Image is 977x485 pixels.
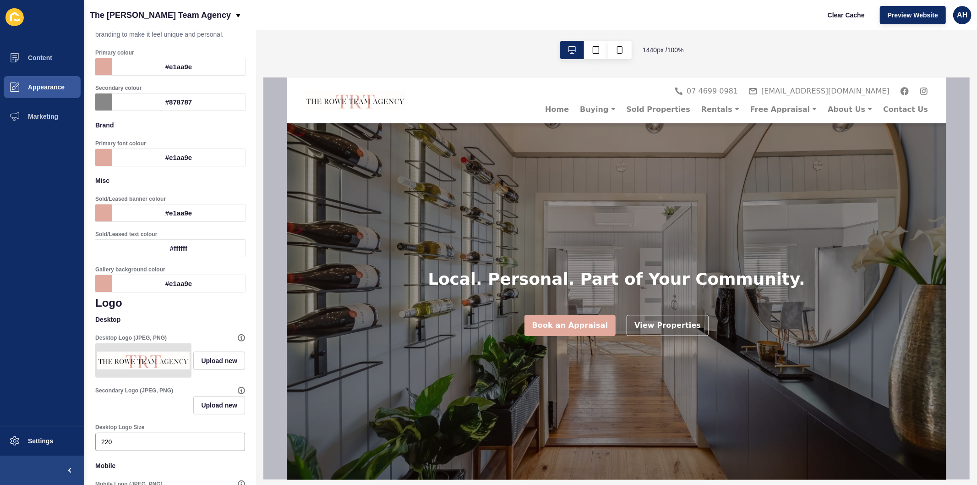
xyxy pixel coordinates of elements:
span: [EMAIL_ADDRESS][DOMAIN_NAME] [475,8,603,19]
p: Misc [95,171,245,191]
span: Free Appraisal [464,28,523,36]
span: AH [957,11,967,20]
a: instagram [633,10,641,18]
span: 07 4699 0981 [400,8,451,19]
div: #ffffff [112,240,245,257]
span: Buying [293,28,322,36]
a: Contact Us [591,28,641,36]
p: Mobile [95,456,245,476]
p: Desktop [95,309,245,330]
a: logo [18,2,119,44]
div: About Us [535,28,591,37]
label: Desktop Logo Size [95,424,144,431]
button: Upload new [193,352,245,370]
div: Free Appraisal [458,28,535,37]
h1: Local. Personal. Part of Your Community. [141,192,518,211]
span: Clear Cache [828,11,865,20]
label: Desktop Logo (JPEG, PNG) [95,334,167,342]
h1: Logo [95,297,245,309]
a: Home [253,28,288,36]
a: [EMAIL_ADDRESS][DOMAIN_NAME] [462,10,603,18]
label: Secondary Logo (JPEG, PNG) [95,387,173,394]
span: About Us [541,28,579,36]
label: Primary font colour [95,140,146,147]
button: Upload new [193,396,245,414]
span: Upload new [201,401,237,410]
span: Rentals [415,28,446,36]
div: #e1aa9e [112,149,245,166]
label: Sold/Leased text colour [95,231,157,238]
span: Upload new [201,356,237,365]
button: Clear Cache [820,6,873,24]
a: Book an Appraisal [238,237,329,259]
label: Sold/Leased banner colour [95,195,166,203]
div: #e1aa9e [112,275,245,292]
div: Rentals [409,28,458,37]
p: Customise your Siteloft theme with your personal branding to make it feel unique and personal. [95,15,245,44]
div: #e1aa9e [112,204,245,221]
div: #878787 [112,94,245,110]
button: Preview Website [880,6,946,24]
label: Secondary colour [95,84,142,92]
div: Buying [288,28,334,37]
span: 1440 px / 100 % [643,45,684,55]
p: The [PERSON_NAME] Team Agency [90,4,231,27]
a: 07 4699 0981 [388,10,451,18]
div: #e1aa9e [112,58,245,75]
a: facebook [614,10,622,18]
p: Brand [95,115,245,135]
a: View Properties [340,237,422,259]
a: Sold Properties [334,28,409,36]
img: 9701c9cd1a819edde5d87af415596403.png [97,345,190,376]
label: Primary colour [95,49,134,56]
label: Gallery background colour [95,266,165,273]
img: logo [18,13,119,32]
span: Preview Website [888,11,938,20]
